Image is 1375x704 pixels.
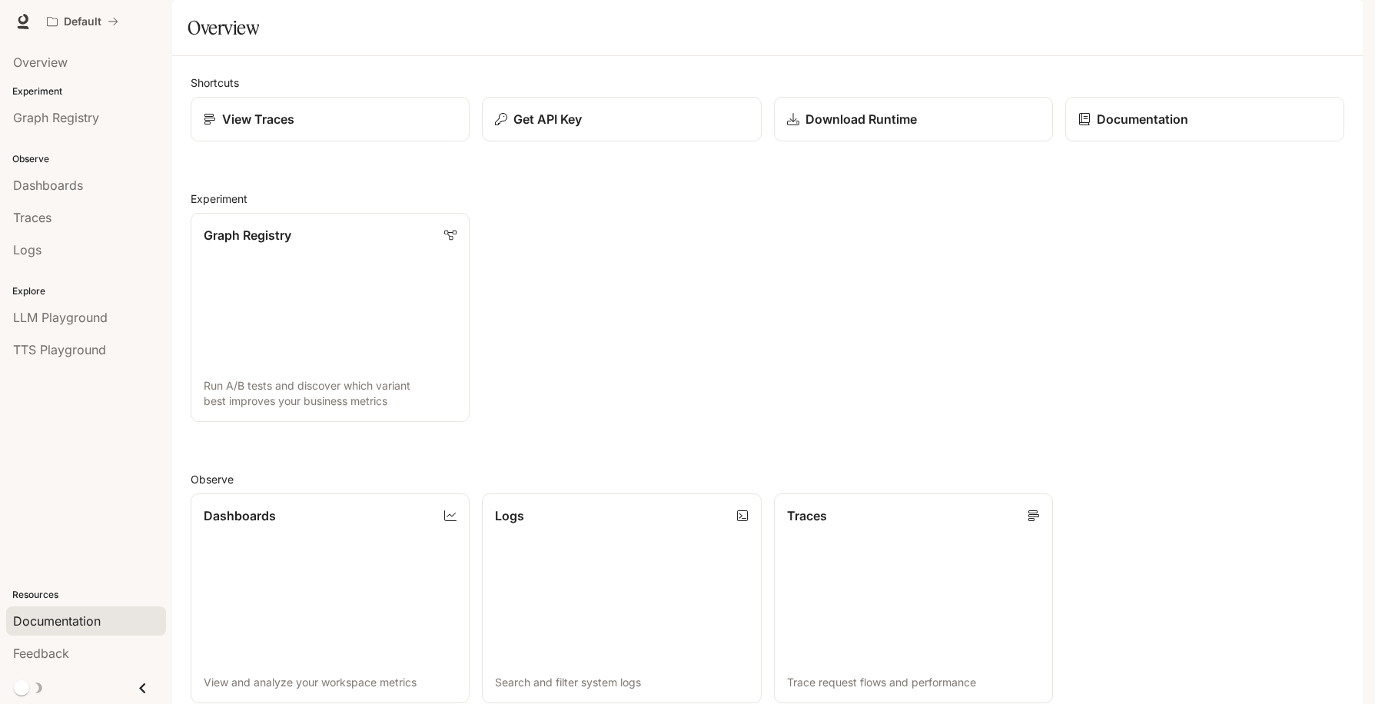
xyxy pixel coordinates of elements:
[1065,97,1344,141] a: Documentation
[787,506,827,525] p: Traces
[191,97,470,141] a: View Traces
[191,493,470,702] a: DashboardsView and analyze your workspace metrics
[482,97,761,141] button: Get API Key
[64,15,101,28] p: Default
[204,378,457,409] p: Run A/B tests and discover which variant best improves your business metrics
[495,675,748,690] p: Search and filter system logs
[204,226,291,244] p: Graph Registry
[495,506,524,525] p: Logs
[204,506,276,525] p: Dashboards
[482,493,761,702] a: LogsSearch and filter system logs
[787,675,1040,690] p: Trace request flows and performance
[513,110,582,128] p: Get API Key
[1097,110,1188,128] p: Documentation
[40,6,125,37] button: All workspaces
[191,213,470,422] a: Graph RegistryRun A/B tests and discover which variant best improves your business metrics
[774,97,1053,141] a: Download Runtime
[191,75,1344,91] h2: Shortcuts
[222,110,294,128] p: View Traces
[805,110,917,128] p: Download Runtime
[191,191,1344,207] h2: Experiment
[774,493,1053,702] a: TracesTrace request flows and performance
[191,471,1344,487] h2: Observe
[188,12,259,43] h1: Overview
[204,675,457,690] p: View and analyze your workspace metrics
